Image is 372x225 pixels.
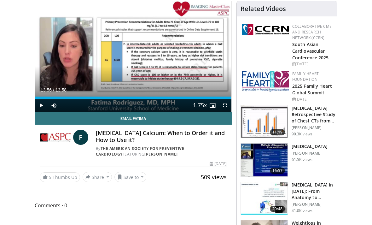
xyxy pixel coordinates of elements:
span: / [53,87,54,92]
a: South Asian Cardiovascular Conference 2025 [292,41,329,61]
button: Play [35,99,48,112]
p: [PERSON_NAME] [292,202,333,207]
span: 13:56 [41,87,52,92]
div: By FEATURING [96,146,227,157]
button: Mute [48,99,60,112]
div: [DATE] [210,161,227,167]
a: Collaborative CME and Research Network (CCRN) [292,24,332,40]
a: 20:48 [MEDICAL_DATA] in [DATE]: From Anatomy to Physiology to Plaque Burden and … [PERSON_NAME] 4... [241,182,333,215]
a: Family Heart Foundation [292,71,319,82]
a: The American Society for Preventive Cardiology [96,146,184,157]
img: a04ee3ba-8487-4636-b0fb-5e8d268f3737.png.150x105_q85_autocrop_double_scale_upscale_version-0.2.png [242,24,289,35]
button: Share [83,172,112,182]
p: 61.5K views [292,157,312,162]
a: 16:57 [MEDICAL_DATA] [PERSON_NAME] 61.5K views [241,143,333,177]
p: 90.3K views [292,132,312,137]
span: 13:58 [55,87,67,92]
button: Save to [114,172,147,182]
img: 96363db5-6b1b-407f-974b-715268b29f70.jpeg.150x105_q85_autocrop_double_scale_upscale_version-0.2.jpg [242,71,289,92]
a: 11:19 [MEDICAL_DATA] Retrospective Study of Chest CTs from [GEOGRAPHIC_DATA]: What is the Re… [PE... [241,105,333,139]
h3: [MEDICAL_DATA] in [DATE]: From Anatomy to Physiology to Plaque Burden and … [292,182,333,201]
button: Enable picture-in-picture mode [206,99,219,112]
a: [PERSON_NAME] [144,151,178,157]
h3: [MEDICAL_DATA] Retrospective Study of Chest CTs from [GEOGRAPHIC_DATA]: What is the Re… [292,105,338,124]
img: The American Society for Preventive Cardiology [40,130,71,145]
button: Fullscreen [219,99,231,112]
span: 20:48 [270,206,285,212]
h4: Related Videos [241,5,286,13]
a: F [73,130,88,145]
p: [PERSON_NAME] [292,125,338,130]
span: 16:57 [270,168,285,174]
div: [DATE] [292,97,332,102]
img: a92b9a22-396b-4790-a2bb-5028b5f4e720.150x105_q85_crop-smart_upscale.jpg [241,144,288,176]
span: Comments 0 [35,201,232,210]
video-js: Video Player [35,1,231,112]
a: 5 Thumbs Up [40,172,80,182]
img: c2eb46a3-50d3-446d-a553-a9f8510c7760.150x105_q85_crop-smart_upscale.jpg [241,105,288,138]
div: [DATE] [292,61,332,67]
div: Progress Bar [35,97,231,99]
button: Playback Rate [194,99,206,112]
span: 5 [49,174,51,180]
span: 11:19 [270,129,285,135]
h3: [MEDICAL_DATA] [292,143,328,150]
h4: [MEDICAL_DATA] Calcium: When to Order it and How to Use it? [96,130,227,143]
span: 509 views [201,173,227,181]
a: 2025 Family Heart Global Summit [292,83,332,96]
p: [PERSON_NAME] [292,151,328,156]
a: Email Fatima [35,112,232,125]
img: 823da73b-7a00-425d-bb7f-45c8b03b10c3.150x105_q85_crop-smart_upscale.jpg [241,182,288,215]
p: 41.0K views [292,208,312,213]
